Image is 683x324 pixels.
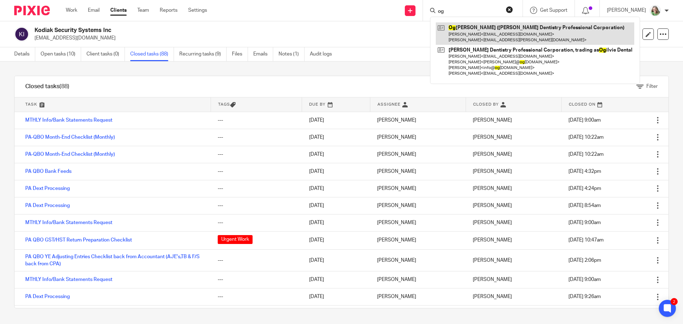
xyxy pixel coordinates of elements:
td: [PERSON_NAME] [370,197,466,214]
td: [PERSON_NAME] [370,129,466,146]
span: [DATE] 10:22am [568,152,604,157]
td: [DATE] [302,112,370,129]
td: [PERSON_NAME] [370,214,466,231]
span: [DATE] 4:32pm [568,169,601,174]
span: [PERSON_NAME] [473,277,512,282]
span: [PERSON_NAME] [473,203,512,208]
div: --- [218,276,295,283]
td: [DATE] [302,163,370,180]
td: [PERSON_NAME] [370,231,466,249]
a: MTHLY Info/Bank Statements Request [25,220,112,225]
a: Client tasks (0) [86,47,125,61]
td: [PERSON_NAME] [370,306,466,323]
td: [PERSON_NAME] [370,146,466,163]
span: [DATE] 9:00am [568,277,601,282]
span: [PERSON_NAME] [473,220,512,225]
td: [DATE] [302,197,370,214]
button: Clear [506,6,513,13]
span: [PERSON_NAME] [473,169,512,174]
a: PA QBO YE Adjusting Entries Checklist back from Accountant (AJE's,TB & F/S back from CPA) [25,254,200,266]
span: [PERSON_NAME] [473,135,512,140]
span: [PERSON_NAME] [473,294,512,299]
a: Details [14,47,35,61]
a: MTHLY Info/Bank Statements Request [25,118,112,123]
span: [PERSON_NAME] [473,118,512,123]
a: PA Dext Processing [25,186,70,191]
a: Files [232,47,248,61]
td: [PERSON_NAME] [370,180,466,197]
td: [DATE] [302,306,370,323]
p: [PERSON_NAME] [607,7,646,14]
a: Settings [188,7,207,14]
td: [DATE] [302,214,370,231]
a: MTHLY Info/Bank Statements Request [25,277,112,282]
div: --- [218,185,295,192]
span: [PERSON_NAME] [473,258,512,263]
td: [PERSON_NAME] [370,288,466,306]
h1: Closed tasks [25,83,69,90]
img: Pixie [14,6,50,15]
div: 2 [671,298,678,305]
td: [PERSON_NAME] [370,112,466,129]
span: [DATE] 9:00am [568,220,601,225]
span: [DATE] 2:06pm [568,258,601,263]
td: [DATE] [302,271,370,288]
p: [EMAIL_ADDRESS][DOMAIN_NAME] [35,34,572,42]
a: Reports [160,7,178,14]
input: Search [437,9,501,15]
td: [PERSON_NAME] [370,249,466,271]
a: PA-QBO Month-End Checklist (Monthly) [25,135,115,140]
img: KC%20Photo.jpg [650,5,661,16]
a: PA QBO Bank Feeds [25,169,72,174]
a: PA QBO GST/HST Return Preparation Checklist [25,238,132,243]
img: svg%3E [14,27,29,42]
span: Get Support [540,8,567,13]
a: Open tasks (10) [41,47,81,61]
span: Urgent Work [218,235,253,244]
a: Closed tasks (88) [130,47,174,61]
td: [DATE] [302,129,370,146]
span: [DATE] 10:22am [568,135,604,140]
a: Clients [110,7,127,14]
div: --- [218,134,295,141]
span: (88) [59,84,69,89]
a: Team [137,7,149,14]
a: PA Dext Processing [25,203,70,208]
td: [DATE] [302,146,370,163]
a: PA Dext Processing [25,294,70,299]
td: [DATE] [302,288,370,306]
th: Tags [211,97,302,112]
td: [DATE] [302,249,370,271]
a: Work [66,7,77,14]
span: [DATE] 9:26am [568,294,601,299]
td: [PERSON_NAME] [370,163,466,180]
span: [DATE] 4:24pm [568,186,601,191]
td: [DATE] [302,180,370,197]
span: [PERSON_NAME] [473,238,512,243]
a: Recurring tasks (9) [179,47,227,61]
span: Filter [646,84,658,89]
h2: Kodiak Security Systems Inc [35,27,465,34]
a: Emails [253,47,273,61]
span: [DATE] 8:54am [568,203,601,208]
a: Notes (1) [279,47,305,61]
div: --- [218,257,295,264]
td: [PERSON_NAME] [370,271,466,288]
div: --- [218,117,295,124]
div: --- [218,151,295,158]
div: --- [218,168,295,175]
div: --- [218,202,295,209]
a: PA-QBO Month-End Checklist (Monthly) [25,152,115,157]
a: Email [88,7,100,14]
span: [PERSON_NAME] [473,186,512,191]
span: [DATE] 9:00am [568,118,601,123]
div: --- [218,219,295,226]
span: [DATE] 10:47am [568,238,604,243]
a: Audit logs [310,47,337,61]
div: --- [218,293,295,300]
td: [DATE] [302,231,370,249]
span: [PERSON_NAME] [473,152,512,157]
